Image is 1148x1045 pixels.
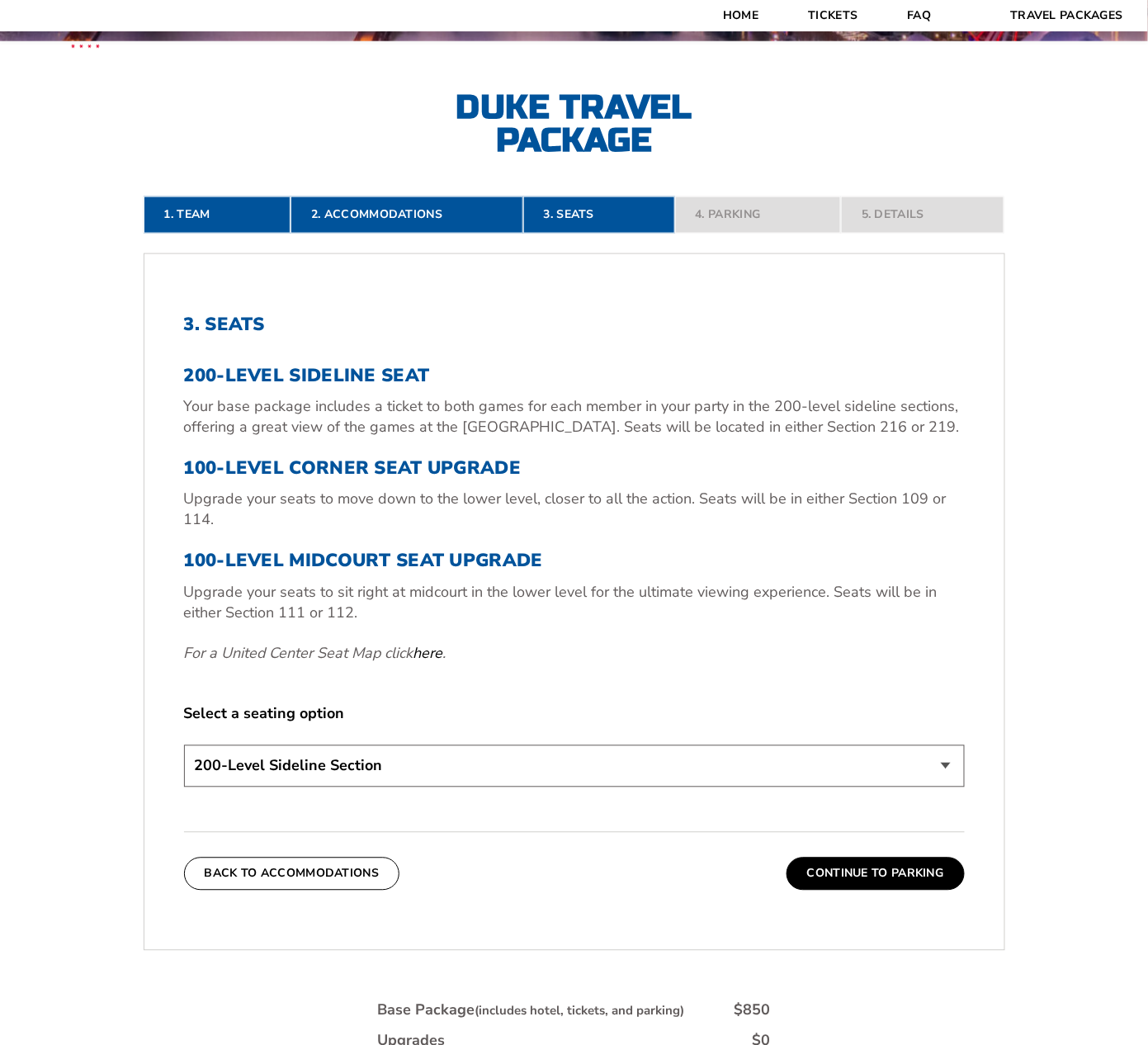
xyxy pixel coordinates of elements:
div: Base Package [378,1000,685,1021]
p: Upgrade your seats to move down to the lower level, closer to all the action. Seats will be in ei... [184,489,965,531]
p: Upgrade your seats to sit right at midcourt in the lower level for the ultimate viewing experienc... [184,583,965,624]
h3: 100-Level Corner Seat Upgrade [184,458,965,480]
a: here [413,644,443,664]
img: CBS Sports Thanksgiving Classic [50,8,121,80]
h3: 100-Level Midcourt Seat Upgrade [184,551,965,572]
a: 1. Team [144,196,291,233]
button: Continue To Parking [787,858,965,891]
h3: 200-Level Sideline Seat [184,365,965,386]
a: 2. Accommodations [291,196,523,233]
label: Select a seating option [184,704,965,725]
h2: Duke Travel Package [393,91,756,157]
h2: 3. Seats [184,314,965,335]
div: $850 [735,1000,771,1021]
em: For a United Center Seat Map click . [184,644,446,664]
button: Back To Accommodations [184,858,400,891]
small: (includes hotel, tickets, and parking) [475,1003,685,1019]
p: Your base package includes a ticket to both games for each member in your party in the 200-level ... [184,396,965,437]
